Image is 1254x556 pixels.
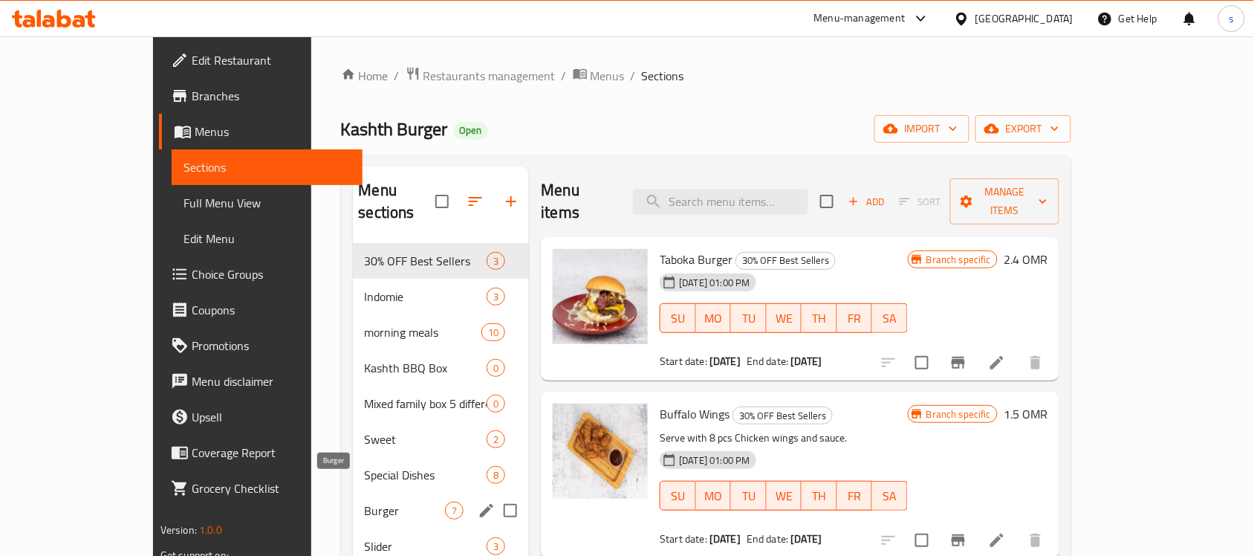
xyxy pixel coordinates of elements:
a: Home [341,67,389,85]
div: Sweet2 [353,421,530,457]
input: search [633,189,808,215]
a: Menus [159,114,363,149]
span: 30% OFF Best Sellers [733,407,832,424]
span: Sections [642,67,684,85]
span: Branch specific [920,407,997,421]
span: 0 [487,361,504,375]
span: Select section [811,186,842,217]
span: Taboka Burger [660,248,732,271]
span: s [1229,10,1234,27]
a: Edit menu item [988,531,1006,549]
span: SU [666,308,689,329]
span: FR [843,308,867,329]
span: 7 [446,504,463,518]
div: items [487,430,505,448]
span: Open [454,124,488,137]
div: 30% OFF Best Sellers [735,252,836,270]
button: SU [660,481,695,511]
span: 10 [482,326,504,340]
div: items [487,288,505,306]
a: Sections [172,149,363,185]
div: morning meals [365,323,482,341]
div: Open [454,122,488,140]
button: delete [1018,345,1053,381]
button: export [975,115,1071,143]
a: Promotions [159,328,363,363]
span: Edit Restaurant [192,51,351,69]
a: Upsell [159,399,363,435]
span: Grocery Checklist [192,479,351,497]
span: WE [773,308,796,329]
h2: Menu items [541,179,615,224]
span: Branches [192,87,351,105]
span: 2 [487,433,504,447]
a: Full Menu View [172,185,363,221]
h6: 1.5 OMR [1004,404,1047,424]
li: / [562,67,567,85]
span: Manage items [962,183,1047,220]
span: Promotions [192,337,351,355]
span: Buffalo Wings [660,403,730,425]
span: Menus [591,67,625,85]
span: Menus [195,123,351,140]
div: items [487,537,505,555]
span: TH [808,485,831,507]
div: morning meals10 [353,314,530,350]
div: [GEOGRAPHIC_DATA] [975,10,1073,27]
div: 30% OFF Best Sellers3 [353,243,530,279]
span: 1.0.0 [199,520,222,540]
span: Sections [183,158,351,176]
div: Indomie3 [353,279,530,314]
span: FR [843,485,867,507]
li: / [631,67,636,85]
button: TU [731,303,767,333]
span: Select to update [906,347,938,378]
button: Add [842,190,890,213]
span: 3 [487,290,504,304]
span: Special Dishes [365,466,487,484]
span: Mixed family box 5 different items [365,395,487,413]
button: MO [696,303,732,333]
span: Branch specific [920,253,997,267]
div: Kashth BBQ Box [365,359,487,377]
nav: breadcrumb [341,66,1072,85]
span: [DATE] 01:00 PM [673,453,756,468]
span: Menu disclaimer [192,372,351,390]
button: WE [767,303,802,333]
span: Edit Menu [183,230,351,248]
button: Manage items [950,178,1059,224]
a: Coupons [159,292,363,328]
p: Serve with 8 pcs Chicken wings and sauce. [660,429,907,447]
img: Buffalo Wings [553,404,648,499]
button: MO [696,481,732,511]
span: Indomie [365,288,487,306]
b: [DATE] [709,352,741,371]
button: Branch-specific-item [940,345,976,381]
button: WE [767,481,802,511]
div: items [487,359,505,377]
div: items [487,395,505,413]
span: 0 [487,397,504,411]
div: Menu-management [814,10,906,28]
span: Select section first [890,190,950,213]
span: TU [737,308,761,329]
span: WE [773,485,796,507]
span: Version: [160,520,197,540]
a: Edit Restaurant [159,42,363,78]
div: items [481,323,505,341]
a: Menu disclaimer [159,363,363,399]
span: SA [878,485,902,507]
span: End date: [747,352,788,371]
span: Burger [365,502,446,520]
button: FR [837,481,873,511]
span: Add item [842,190,890,213]
a: Coverage Report [159,435,363,471]
a: Menus [573,66,625,85]
span: TH [808,308,831,329]
div: items [487,252,505,270]
span: SA [878,308,902,329]
div: items [487,466,505,484]
h6: 2.4 OMR [1004,249,1047,270]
